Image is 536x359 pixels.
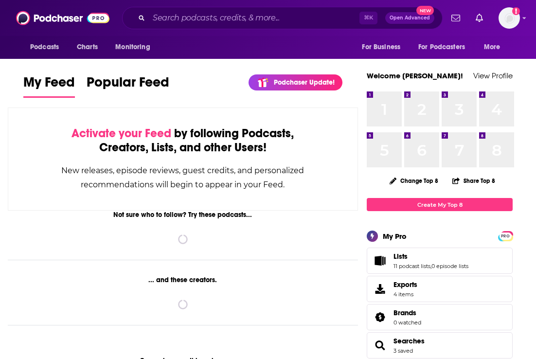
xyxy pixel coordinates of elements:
[367,248,513,274] span: Lists
[384,175,444,187] button: Change Top 8
[500,233,511,240] span: PRO
[115,40,150,54] span: Monitoring
[383,232,407,241] div: My Pro
[87,74,169,98] a: Popular Feed
[359,12,377,24] span: ⌘ K
[71,126,171,141] span: Activate your Feed
[367,276,513,302] a: Exports
[393,252,468,261] a: Lists
[108,38,162,56] button: open menu
[484,40,500,54] span: More
[473,71,513,80] a: View Profile
[499,7,520,29] button: Show profile menu
[500,232,511,239] a: PRO
[393,308,421,317] a: Brands
[57,126,309,155] div: by following Podcasts, Creators, Lists, and other Users!
[355,38,412,56] button: open menu
[23,74,75,98] a: My Feed
[370,282,390,296] span: Exports
[23,74,75,96] span: My Feed
[367,304,513,330] span: Brands
[499,7,520,29] span: Logged in as Isla
[393,280,417,289] span: Exports
[367,332,513,359] span: Searches
[23,38,71,56] button: open menu
[57,163,309,192] div: New releases, episode reviews, guest credits, and personalized recommendations will begin to appe...
[393,252,408,261] span: Lists
[418,40,465,54] span: For Podcasters
[385,12,434,24] button: Open AdvancedNew
[499,7,520,29] img: User Profile
[393,337,425,345] a: Searches
[87,74,169,96] span: Popular Feed
[8,276,358,284] div: ... and these creators.
[149,10,359,26] input: Search podcasts, credits, & more...
[30,40,59,54] span: Podcasts
[367,71,463,80] a: Welcome [PERSON_NAME]!
[16,9,109,27] img: Podchaser - Follow, Share and Rate Podcasts
[8,211,358,219] div: Not sure who to follow? Try these podcasts...
[412,38,479,56] button: open menu
[512,7,520,15] svg: Add a profile image
[416,6,434,15] span: New
[452,171,496,190] button: Share Top 8
[393,347,413,354] a: 3 saved
[370,310,390,324] a: Brands
[367,198,513,211] a: Create My Top 8
[393,319,421,326] a: 0 watched
[370,254,390,268] a: Lists
[393,291,417,298] span: 4 items
[393,263,430,269] a: 11 podcast lists
[431,263,468,269] a: 0 episode lists
[430,263,431,269] span: ,
[274,78,335,87] p: Podchaser Update!
[447,10,464,26] a: Show notifications dropdown
[77,40,98,54] span: Charts
[390,16,430,20] span: Open Advanced
[477,38,513,56] button: open menu
[362,40,400,54] span: For Business
[472,10,487,26] a: Show notifications dropdown
[122,7,443,29] div: Search podcasts, credits, & more...
[393,308,416,317] span: Brands
[71,38,104,56] a: Charts
[370,339,390,352] a: Searches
